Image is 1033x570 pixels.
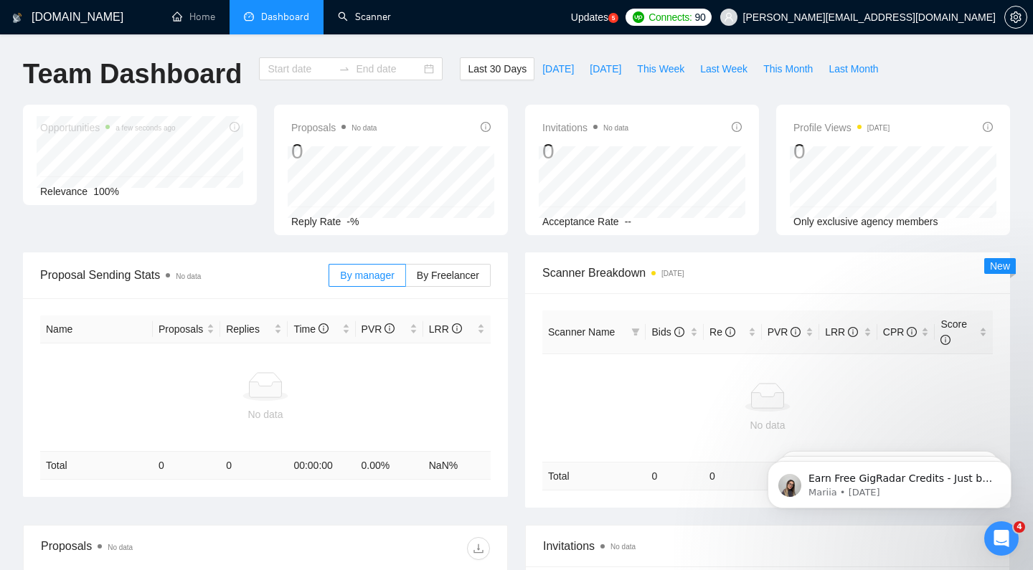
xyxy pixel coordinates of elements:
th: Name [40,315,153,343]
span: [DATE] [542,61,574,77]
span: LRR [429,323,462,335]
span: info-circle [725,327,735,337]
span: Score [940,318,967,346]
button: Last Month [821,57,886,80]
span: Help [227,474,250,484]
img: Profile image for Oleksandr [171,23,199,52]
span: Scanner Name [548,326,615,338]
span: Invitations [542,119,628,136]
span: PVR [768,326,801,338]
div: 🔠 GigRadar Search Syntax: Query Operators for Optimized Job Searches [29,394,240,424]
p: How can we help? [29,175,258,199]
img: Profile image for Viktor [198,23,227,52]
span: Reply Rate [291,216,341,227]
span: LRR [825,326,858,338]
button: Last Week [692,57,755,80]
span: user [724,12,734,22]
td: Total [40,452,153,480]
td: 0 [220,452,288,480]
span: info-circle [983,122,993,132]
span: info-circle [940,335,951,345]
td: 0.00 % [356,452,423,480]
span: This Month [763,61,813,77]
div: Proposals [41,537,265,560]
span: filter [628,321,643,343]
span: By manager [340,270,394,281]
p: Hi [PERSON_NAME][EMAIL_ADDRESS][DOMAIN_NAME] 👋 [29,102,258,175]
span: filter [631,328,640,336]
span: 100% [93,186,119,197]
div: 0 [291,138,377,165]
div: ✅ How To: Connect your agency to [DOMAIN_NAME] [29,352,240,382]
span: 90 [695,9,706,25]
span: Invitations [543,537,992,555]
span: Time [293,323,328,335]
th: Proposals [153,315,220,343]
div: No data [548,417,987,433]
span: info-circle [481,122,491,132]
span: Proposal Sending Stats [40,266,329,284]
span: Search for help [29,277,116,293]
span: Proposals [159,321,204,337]
span: dashboard [244,11,254,22]
div: 🔄 Connect GigRadar to your CRM or other external systems [21,305,266,346]
span: This Week [637,61,684,77]
span: Profile Views [793,119,890,136]
input: End date [356,61,421,77]
iframe: Intercom notifications message [746,431,1033,531]
div: 👑 Laziza AI - Job Pre-Qualification [29,435,240,450]
div: 0 [542,138,628,165]
span: -- [625,216,631,227]
span: New [990,260,1010,272]
span: to [339,63,350,75]
time: [DATE] [661,270,684,277]
button: download [467,537,490,560]
span: Dashboard [261,11,309,23]
button: This Week [629,57,692,80]
span: Replies [226,321,271,337]
div: No data [46,407,485,422]
span: CPR [883,326,917,338]
span: info-circle [385,323,395,333]
div: 0 [793,138,890,165]
img: Profile image for Mariia [225,23,254,52]
span: Acceptance Rate [542,216,619,227]
span: [DATE] [590,61,621,77]
img: logo [12,6,22,29]
button: setting [1004,6,1027,29]
time: [DATE] [867,124,890,132]
span: Connects: [648,9,692,25]
span: info-circle [848,327,858,337]
span: Re [709,326,735,338]
span: Only exclusive agency members [793,216,938,227]
td: 0 [704,462,762,490]
span: Proposals [291,119,377,136]
th: Replies [220,315,288,343]
div: 👑 Laziza AI - Job Pre-Qualification [21,429,266,456]
iframe: Intercom live chat [984,521,1019,556]
div: Ask a question [14,217,273,257]
td: Total [542,462,646,490]
text: 5 [612,15,615,22]
img: logo [29,27,52,50]
span: Last 30 Days [468,61,527,77]
td: 0 [646,462,704,490]
span: Home [32,474,64,484]
span: info-circle [732,122,742,132]
span: info-circle [791,327,801,337]
span: info-circle [907,327,917,337]
button: Messages [95,438,191,495]
button: [DATE] [534,57,582,80]
span: Last Week [700,61,747,77]
h1: Team Dashboard [23,57,242,91]
div: 🔠 GigRadar Search Syntax: Query Operators for Optimized Job Searches [21,388,266,429]
img: upwork-logo.png [633,11,644,23]
a: 5 [608,13,618,23]
button: Last 30 Days [460,57,534,80]
span: -% [346,216,359,227]
span: info-circle [452,323,462,333]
